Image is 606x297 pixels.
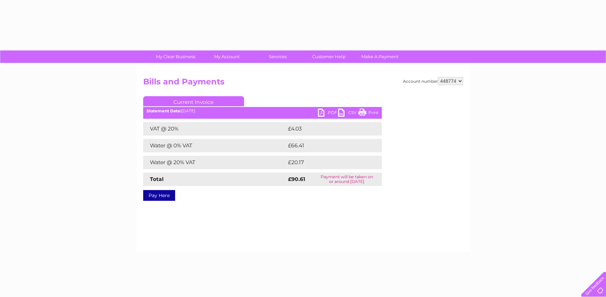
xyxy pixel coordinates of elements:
a: Pay Here [143,190,175,201]
td: £66.41 [286,139,368,152]
div: [DATE] [143,109,382,113]
strong: £90.61 [288,176,305,182]
a: My Account [199,50,254,63]
a: Current Invoice [143,96,244,106]
td: VAT @ 20% [143,122,286,136]
a: Print [358,109,378,118]
td: £20.17 [286,156,368,169]
td: Payment will be taken on or around [DATE] [312,173,382,186]
td: £4.03 [286,122,366,136]
td: Water @ 20% VAT [143,156,286,169]
a: PDF [318,109,338,118]
a: CSV [338,109,358,118]
a: Customer Help [301,50,357,63]
a: My Clear Business [148,50,203,63]
div: Account number [403,77,463,85]
strong: Total [150,176,164,182]
b: Statement Date: [147,108,181,113]
a: Services [250,50,306,63]
a: Make A Payment [352,50,408,63]
td: Water @ 0% VAT [143,139,286,152]
h2: Bills and Payments [143,77,463,90]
